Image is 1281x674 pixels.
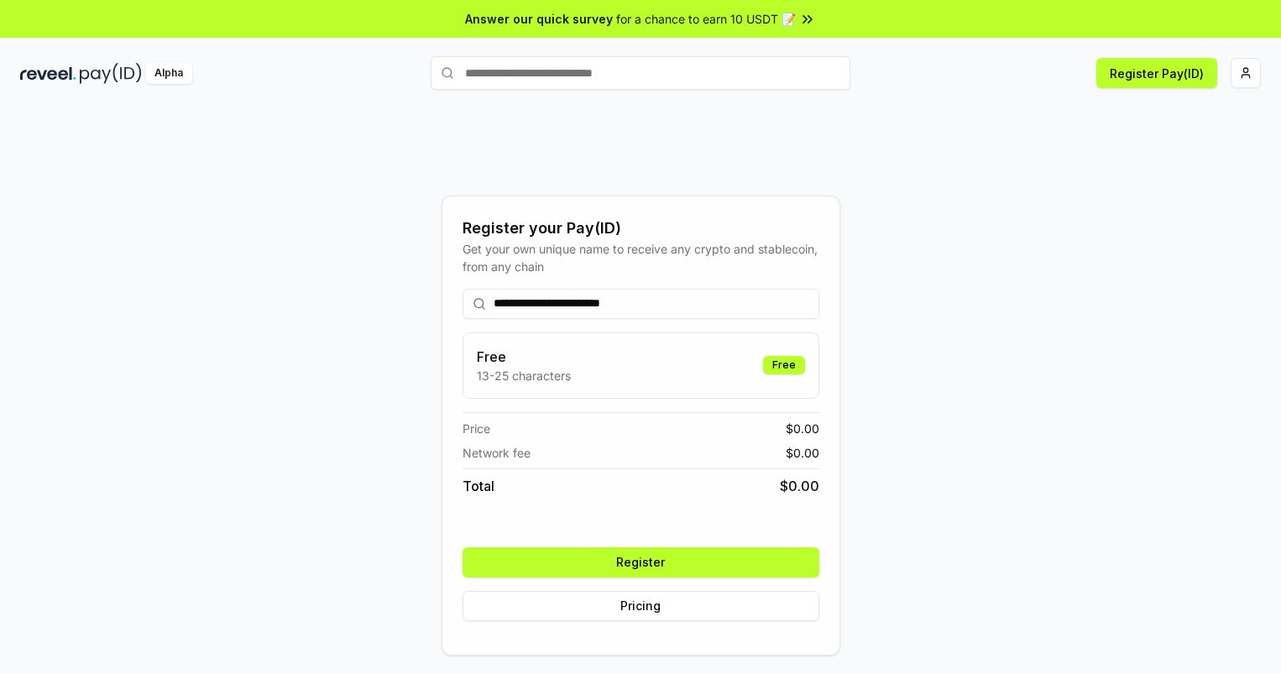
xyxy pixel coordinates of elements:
[463,240,819,275] div: Get your own unique name to receive any crypto and stablecoin, from any chain
[786,444,819,462] span: $ 0.00
[463,217,819,240] div: Register your Pay(ID)
[463,547,819,577] button: Register
[780,476,819,496] span: $ 0.00
[20,63,76,84] img: reveel_dark
[465,10,613,28] span: Answer our quick survey
[463,420,490,437] span: Price
[463,591,819,621] button: Pricing
[477,347,571,367] h3: Free
[1096,58,1217,88] button: Register Pay(ID)
[477,367,571,384] p: 13-25 characters
[80,63,142,84] img: pay_id
[463,444,531,462] span: Network fee
[145,63,192,84] div: Alpha
[763,356,805,374] div: Free
[463,476,494,496] span: Total
[616,10,796,28] span: for a chance to earn 10 USDT 📝
[786,420,819,437] span: $ 0.00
